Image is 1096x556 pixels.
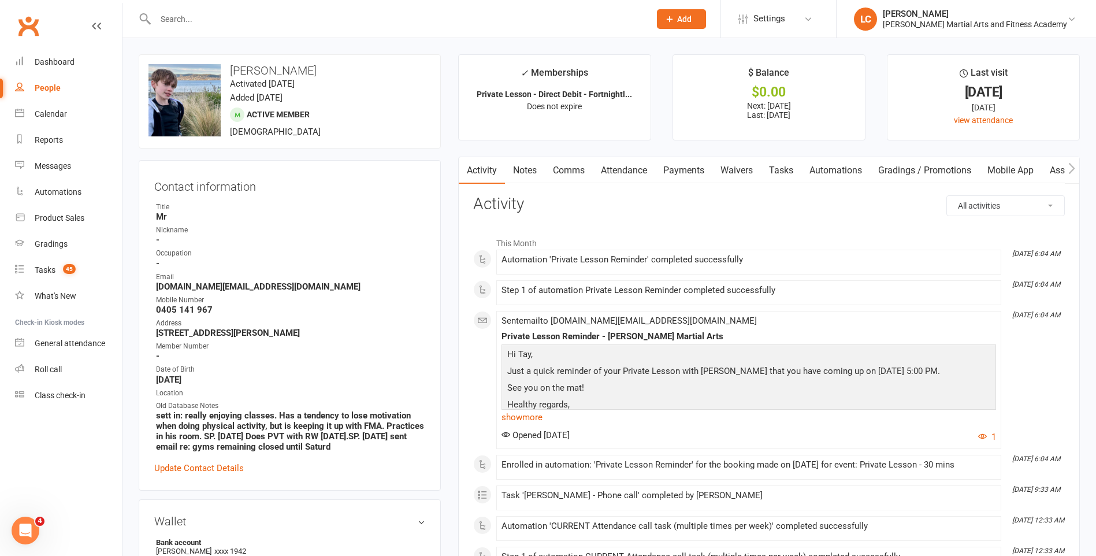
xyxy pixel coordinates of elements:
[870,157,979,184] a: Gradings / Promotions
[35,239,68,249] div: Gradings
[230,127,321,137] span: [DEMOGRAPHIC_DATA]
[156,341,425,352] div: Member Number
[801,157,870,184] a: Automations
[501,255,996,265] div: Automation 'Private Lesson Reminder' completed successfully
[655,157,712,184] a: Payments
[35,161,71,170] div: Messages
[12,517,39,544] iframe: Intercom live chat
[35,187,81,197] div: Automations
[1012,311,1060,319] i: [DATE] 6:04 AM
[15,153,122,179] a: Messages
[35,57,75,66] div: Dashboard
[1012,455,1060,463] i: [DATE] 6:04 AM
[35,135,63,144] div: Reports
[593,157,655,184] a: Attendance
[501,286,996,295] div: Step 1 of automation Private Lesson Reminder completed successfully
[748,65,789,86] div: $ Balance
[230,92,283,103] time: Added [DATE]
[898,86,1069,98] div: [DATE]
[473,195,1065,213] h3: Activity
[15,257,122,283] a: Tasks 45
[979,157,1042,184] a: Mobile App
[15,383,122,409] a: Class kiosk mode
[501,316,757,326] span: Sent email to [DOMAIN_NAME][EMAIL_ADDRESS][DOMAIN_NAME]
[521,65,588,87] div: Memberships
[35,83,61,92] div: People
[677,14,692,24] span: Add
[156,351,425,361] strong: -
[154,176,425,193] h3: Contact information
[712,157,761,184] a: Waivers
[15,205,122,231] a: Product Sales
[148,64,431,77] h3: [PERSON_NAME]
[156,295,425,306] div: Mobile Number
[505,157,545,184] a: Notes
[683,86,854,98] div: $0.00
[35,365,62,374] div: Roll call
[15,127,122,153] a: Reports
[477,90,632,99] strong: Private Lesson - Direct Debit - Fortnightl...
[214,547,246,555] span: xxxx 1942
[35,291,76,301] div: What's New
[156,212,425,222] strong: Mr
[156,225,425,236] div: Nickname
[753,6,785,32] span: Settings
[504,347,993,364] p: Hi Tay,
[883,19,1067,29] div: [PERSON_NAME] Martial Arts and Fitness Academy
[35,391,86,400] div: Class check-in
[156,258,425,269] strong: -
[657,9,706,29] button: Add
[156,328,425,338] strong: [STREET_ADDRESS][PERSON_NAME]
[854,8,877,31] div: LC
[156,410,425,452] strong: sett in: really enjoying classes. Has a tendency to lose motivation when doing physical activity,...
[14,12,43,40] a: Clubworx
[960,65,1008,86] div: Last visit
[35,339,105,348] div: General attendance
[15,331,122,357] a: General attendance kiosk mode
[154,515,425,528] h3: Wallet
[545,157,593,184] a: Comms
[15,283,122,309] a: What's New
[504,381,993,398] p: See you on the mat!
[152,11,642,27] input: Search...
[154,461,244,475] a: Update Contact Details
[148,64,221,136] img: image1754008483.png
[35,517,44,526] span: 4
[156,281,425,292] strong: [DOMAIN_NAME][EMAIL_ADDRESS][DOMAIN_NAME]
[501,491,996,501] div: Task '[PERSON_NAME] - Phone call' completed by [PERSON_NAME]
[15,75,122,101] a: People
[683,101,854,120] p: Next: [DATE] Last: [DATE]
[15,49,122,75] a: Dashboard
[978,430,996,444] button: 1
[527,102,582,111] span: Does not expire
[156,318,425,329] div: Address
[156,375,425,385] strong: [DATE]
[761,157,801,184] a: Tasks
[1012,547,1064,555] i: [DATE] 12:33 AM
[501,521,996,531] div: Automation 'CURRENT Attendance call task (multiple times per week)' completed successfully
[156,305,425,315] strong: 0405 141 967
[156,272,425,283] div: Email
[504,398,993,414] p: Healthy regards,
[501,430,570,440] span: Opened [DATE]
[35,213,84,223] div: Product Sales
[15,231,122,257] a: Gradings
[1012,250,1060,258] i: [DATE] 6:04 AM
[35,109,67,118] div: Calendar
[35,265,55,275] div: Tasks
[156,248,425,259] div: Occupation
[156,388,425,399] div: Location
[504,364,993,381] p: Just a quick reminder of your Private Lesson with [PERSON_NAME] that you have coming up on [DATE]...
[883,9,1067,19] div: [PERSON_NAME]
[230,79,295,89] time: Activated [DATE]
[1012,485,1060,494] i: [DATE] 9:33 AM
[501,460,996,470] div: Enrolled in automation: 'Private Lesson Reminder' for the booking made on [DATE] for event: Priva...
[473,231,1065,250] li: This Month
[156,202,425,213] div: Title
[156,538,419,547] strong: Bank account
[15,101,122,127] a: Calendar
[1012,516,1064,524] i: [DATE] 12:33 AM
[954,116,1013,125] a: view attendance
[898,101,1069,114] div: [DATE]
[247,110,310,119] span: Active member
